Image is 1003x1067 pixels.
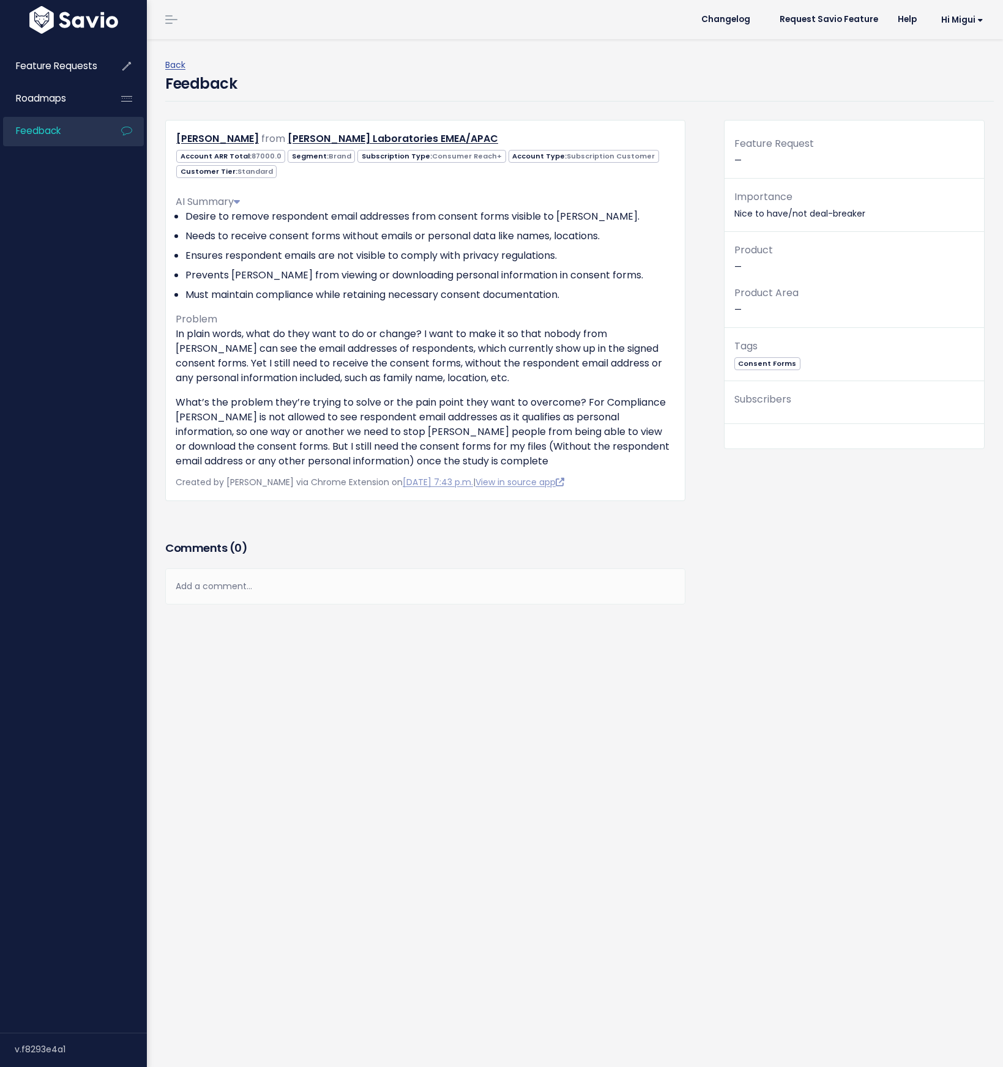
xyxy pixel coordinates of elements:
span: from [261,132,285,146]
span: Customer Tier: [176,165,277,178]
a: Hi Migui [927,10,993,29]
span: Feature Requests [16,59,97,72]
a: Request Savio Feature [770,10,888,29]
span: Roadmaps [16,92,66,105]
h3: Comments ( ) [165,540,685,557]
span: Account Type: [509,150,659,163]
a: [DATE] 7:43 p.m. [403,476,473,488]
span: Consumer Reach+ [432,151,502,161]
li: Prevents [PERSON_NAME] from viewing or downloading personal information in consent forms. [185,268,675,283]
span: Brand [329,151,351,161]
span: Standard [237,166,273,176]
a: Roadmaps [3,84,102,113]
div: Add a comment... [165,568,685,604]
span: AI Summary [176,195,240,209]
span: Consent Forms [734,357,800,370]
p: — [734,242,974,275]
a: [PERSON_NAME] Laboratories EMEA/APAC [288,132,498,146]
span: Hi Migui [941,15,983,24]
span: Changelog [701,15,750,24]
span: Subscription Type: [357,150,505,163]
span: Product [734,243,773,257]
span: Problem [176,312,217,326]
a: Back [165,59,185,71]
p: What’s the problem they’re trying to solve or the pain point they want to overcome? For Complianc... [176,395,675,469]
a: Feature Requests [3,52,102,80]
h4: Feedback [165,73,237,95]
li: Needs to receive consent forms without emails or personal data like names, locations. [185,229,675,244]
li: Ensures respondent emails are not visible to comply with privacy regulations. [185,248,675,263]
span: Subscribers [734,392,791,406]
p: Nice to have/not deal-breaker [734,188,974,221]
p: In plain words, what do they want to do or change? I want to make it so that nobody from [PERSON_... [176,327,675,385]
span: Tags [734,339,758,353]
a: [PERSON_NAME] [176,132,259,146]
span: Feature Request [734,136,814,151]
li: Must maintain compliance while retaining necessary consent documentation. [185,288,675,302]
div: v.f8293e4a1 [15,1033,147,1065]
a: View in source app [475,476,564,488]
span: Product Area [734,286,799,300]
span: Segment: [288,150,355,163]
span: Account ARR Total: [176,150,285,163]
div: — [725,135,984,179]
img: logo-white.9d6f32f41409.svg [26,6,121,34]
a: Consent Forms [734,357,800,369]
a: Help [888,10,927,29]
span: 0 [234,540,242,556]
span: Created by [PERSON_NAME] via Chrome Extension on | [176,476,564,488]
span: Subscription Customer [567,151,655,161]
p: — [734,284,974,318]
li: Desire to remove respondent email addresses from consent forms visible to [PERSON_NAME]. [185,209,675,224]
span: 87000.0 [252,151,282,161]
span: Importance [734,190,792,204]
a: Feedback [3,117,102,145]
span: Feedback [16,124,61,137]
